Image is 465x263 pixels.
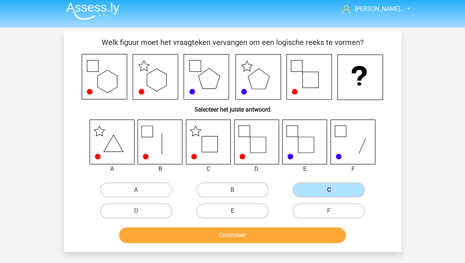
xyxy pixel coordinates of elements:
[293,182,365,197] label: C
[293,203,365,218] label: F
[119,227,346,243] button: Controleer
[76,37,390,48] p: Welk figuur moet het vraagteken vervangen om een logische reeks te vormen?
[277,164,333,173] div: E
[132,164,188,173] div: B
[196,182,269,197] label: B
[339,4,405,13] a: [PERSON_NAME]…
[355,5,404,12] span: [PERSON_NAME]…
[100,203,172,218] label: D
[229,164,285,173] div: D
[196,203,269,218] label: E
[325,164,381,173] div: F
[84,164,141,173] div: A
[100,182,172,197] label: A
[76,100,390,113] h6: Selecteer het juiste antwoord
[180,164,237,173] div: C
[66,2,120,20] img: Assessly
